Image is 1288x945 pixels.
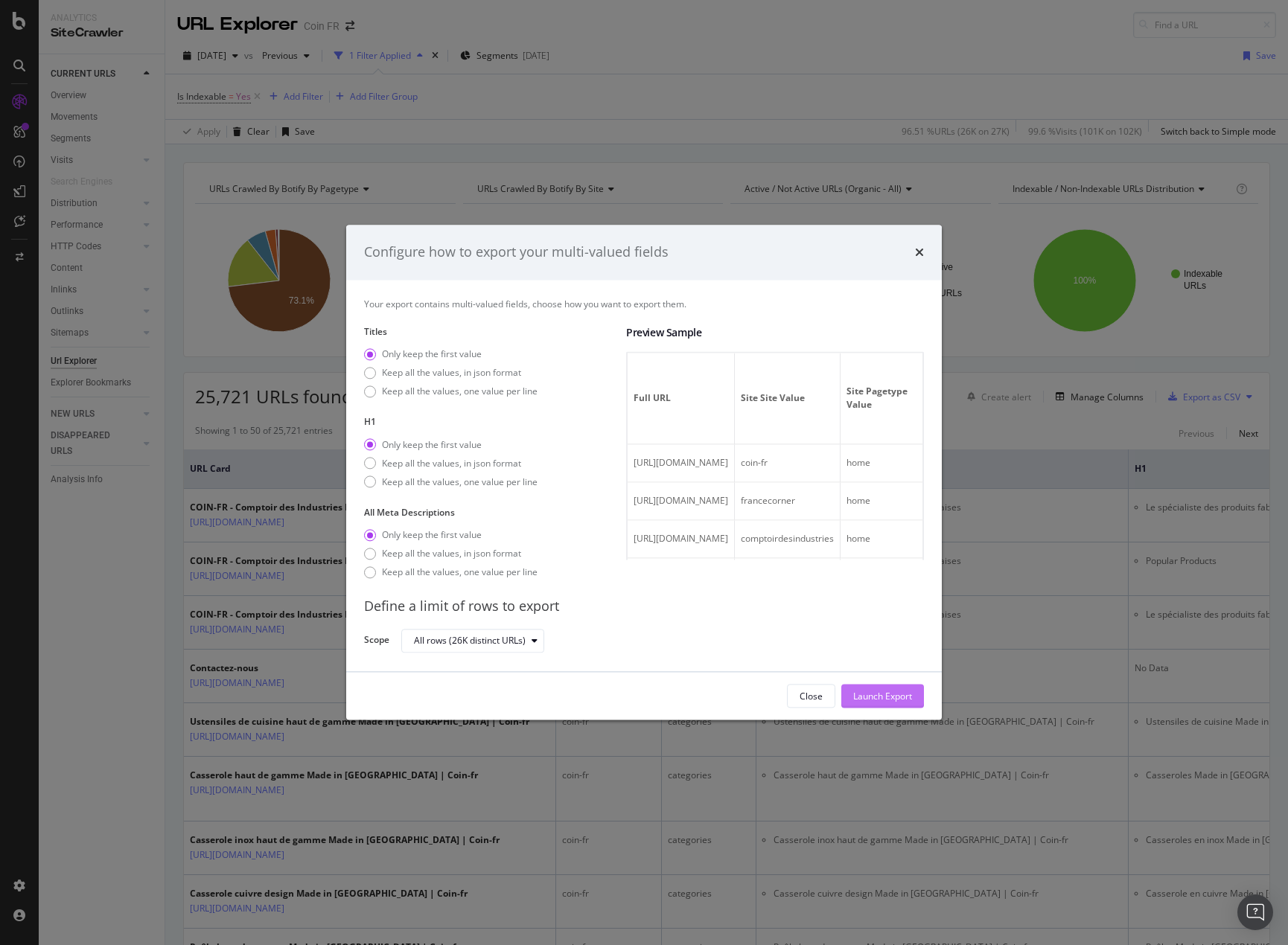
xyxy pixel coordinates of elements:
div: Only keep the first value [364,347,538,360]
button: Close [787,685,835,708]
td: pages-statiques [841,558,935,596]
div: Open Intercom Messenger [1237,894,1273,930]
div: Define a limit of rows to export [364,597,924,616]
td: comptoirdesindustries [735,520,841,558]
div: Launch Export [853,690,912,702]
div: Keep all the values, in json format [382,548,521,560]
div: modal [346,225,942,720]
div: Keep all the values, in json format [364,548,538,560]
div: Only keep the first value [364,438,538,451]
label: All Meta Descriptions [364,506,614,519]
div: Only keep the first value [382,347,482,360]
td: home [841,520,935,558]
td: home [841,482,935,520]
label: Scope [364,634,389,650]
td: home [841,444,935,482]
span: https://p8.coin-fr.com/ [634,456,728,469]
div: Keep all the values, one value per line [382,475,538,488]
div: All rows (26K distinct URLs) [414,636,526,645]
div: Only keep the first value [382,438,482,451]
span: Full URL [634,391,724,405]
button: Launch Export [841,685,924,708]
div: times [915,243,924,262]
div: Only keep the first value [364,528,538,541]
div: Configure how to export your multi-valued fields [364,243,669,262]
span: site Site Value [741,391,830,405]
div: Keep all the values, in json format [382,457,521,470]
span: https://p8.comptoirdesindustries.com/ [634,532,728,545]
div: Keep all the values, in json format [364,457,538,470]
span: site Pagetype Value [847,385,925,411]
div: Your export contains multi-valued fields, choose how you want to export them. [364,298,924,310]
div: Close [800,690,823,702]
label: H1 [364,416,614,429]
div: Preview Sample [626,325,924,340]
td: coin-fr [735,444,841,482]
span: https://p8.francecorner.com/ [634,494,728,507]
div: Keep all the values, one value per line [382,566,538,579]
button: All rows (26K distinct URLs) [401,629,544,653]
div: Only keep the first value [382,528,482,541]
td: francecorner [735,482,841,520]
label: Titles [364,325,614,338]
div: Keep all the values, one value per line [382,385,538,398]
div: Keep all the values, in json format [364,367,538,379]
td: coin-fr [735,558,841,596]
div: Keep all the values, in json format [382,367,521,379]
